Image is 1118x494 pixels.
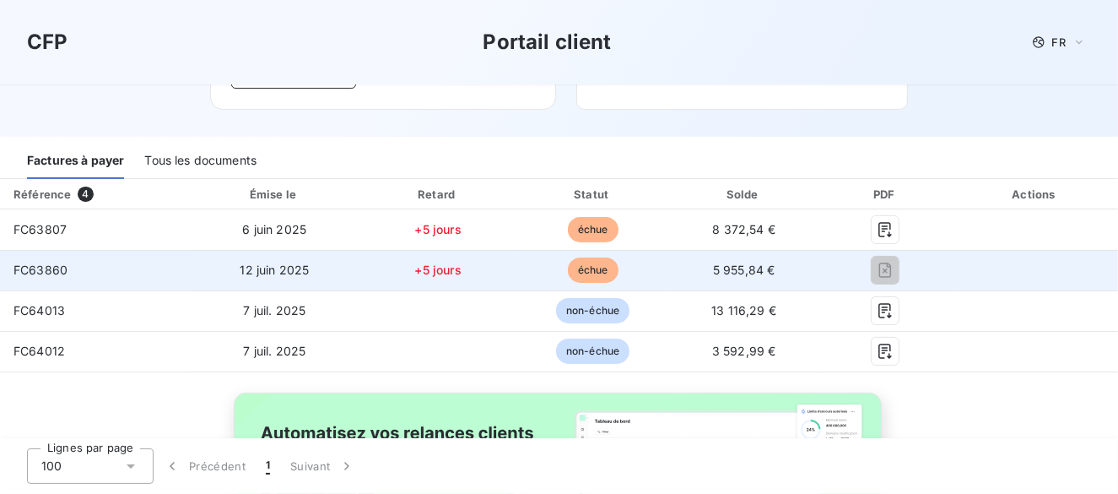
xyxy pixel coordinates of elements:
span: 13 116,29 € [711,303,776,318]
span: 7 juil. 2025 [243,344,305,358]
span: FC63807 [14,222,67,236]
span: +5 jours [415,263,462,277]
div: Solde [672,186,815,203]
span: 12 juin 2025 [240,263,309,277]
div: Retard [363,186,513,203]
h3: CFP [27,27,68,57]
div: PDF [822,186,949,203]
div: Tous les documents [144,144,257,179]
span: 6 juin 2025 [242,222,306,236]
button: Suivant [280,448,365,484]
span: +5 jours [415,222,462,236]
div: Émise le [192,186,356,203]
div: Actions [956,186,1115,203]
div: Statut [520,186,666,203]
span: échue [568,217,618,242]
span: 7 juil. 2025 [243,303,305,318]
span: 4 [78,187,93,202]
span: FC64013 [14,303,65,318]
span: 5 955,84 € [713,263,775,277]
div: Référence [14,187,71,201]
button: 1 [256,448,280,484]
button: Précédent [154,448,256,484]
span: FR [1052,35,1066,49]
h3: Portail client [483,27,612,57]
span: 100 [41,458,62,475]
span: 3 592,99 € [712,344,776,358]
div: Factures à payer [27,144,124,179]
span: 8 372,54 € [712,222,775,236]
span: FC63860 [14,263,68,277]
span: non-échue [556,339,629,364]
span: 1 [266,458,270,475]
span: FC64012 [14,344,65,358]
span: échue [568,258,618,283]
span: non-échue [556,298,629,323]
